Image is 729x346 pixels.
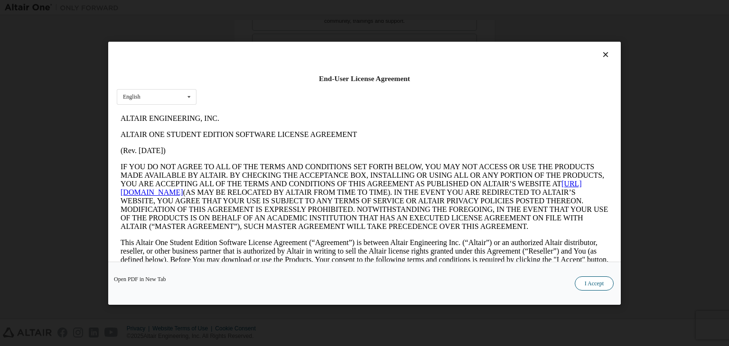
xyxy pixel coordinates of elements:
[4,4,492,12] p: ALTAIR ENGINEERING, INC.
[4,52,492,120] p: IF YOU DO NOT AGREE TO ALL OF THE TERMS AND CONDITIONS SET FORTH BELOW, YOU MAY NOT ACCESS OR USE...
[4,69,465,86] a: [URL][DOMAIN_NAME]
[4,128,492,162] p: This Altair One Student Edition Software License Agreement (“Agreement”) is between Altair Engine...
[4,20,492,28] p: ALTAIR ONE STUDENT EDITION SOFTWARE LICENSE AGREEMENT
[123,94,140,100] div: English
[114,276,166,282] a: Open PDF in New Tab
[575,276,614,291] button: I Accept
[4,36,492,45] p: (Rev. [DATE])
[117,74,612,83] div: End-User License Agreement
